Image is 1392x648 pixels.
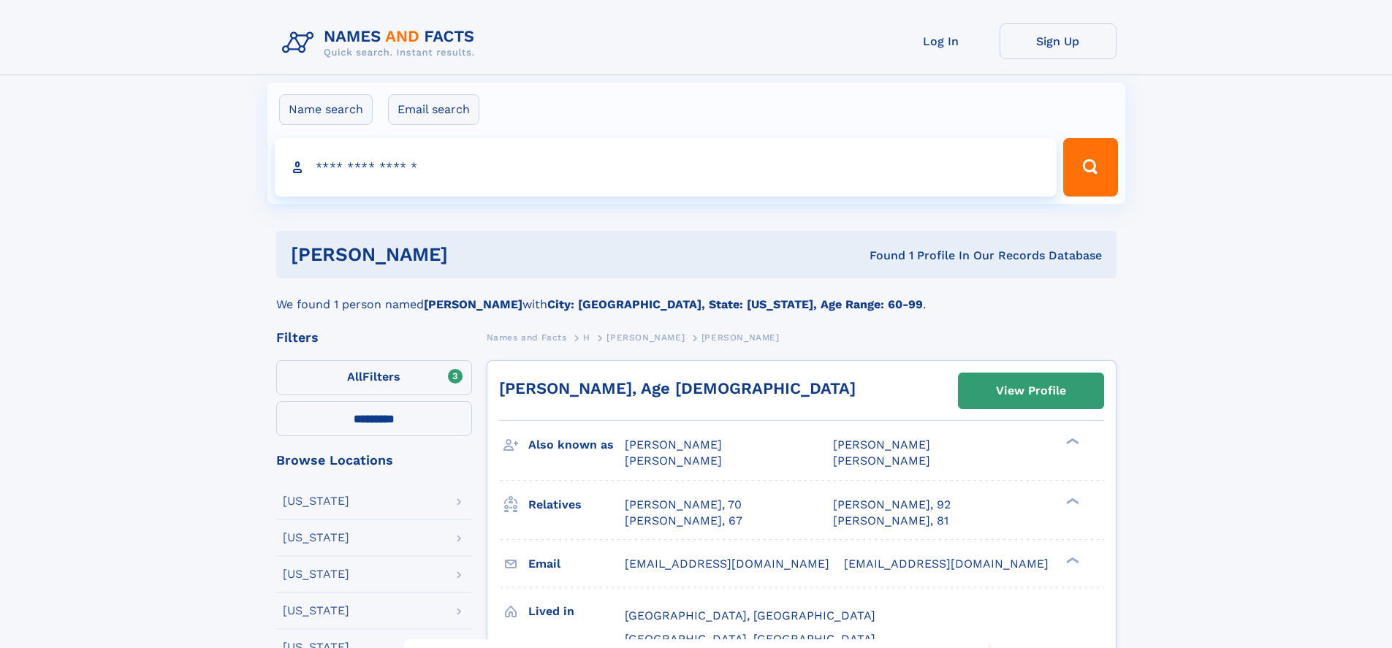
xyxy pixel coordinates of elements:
[1063,138,1117,197] button: Search Button
[1062,555,1080,565] div: ❯
[1000,23,1117,59] a: Sign Up
[499,379,856,397] a: [PERSON_NAME], Age [DEMOGRAPHIC_DATA]
[276,360,472,395] label: Filters
[276,331,472,344] div: Filters
[883,23,1000,59] a: Log In
[833,497,951,513] a: [PERSON_NAME], 92
[291,245,659,264] h1: [PERSON_NAME]
[625,454,722,468] span: [PERSON_NAME]
[283,568,349,580] div: [US_STATE]
[279,94,373,125] label: Name search
[276,454,472,467] div: Browse Locations
[583,328,590,346] a: H
[283,495,349,507] div: [US_STATE]
[283,605,349,617] div: [US_STATE]
[959,373,1103,408] a: View Profile
[606,332,685,343] span: [PERSON_NAME]
[833,454,930,468] span: [PERSON_NAME]
[583,332,590,343] span: H
[658,248,1102,264] div: Found 1 Profile In Our Records Database
[528,552,625,576] h3: Email
[528,492,625,517] h3: Relatives
[528,599,625,624] h3: Lived in
[625,438,722,451] span: [PERSON_NAME]
[275,138,1057,197] input: search input
[547,297,923,311] b: City: [GEOGRAPHIC_DATA], State: [US_STATE], Age Range: 60-99
[347,370,362,384] span: All
[276,278,1117,313] div: We found 1 person named with .
[996,374,1066,408] div: View Profile
[625,632,875,646] span: [GEOGRAPHIC_DATA], [GEOGRAPHIC_DATA]
[625,513,742,529] a: [PERSON_NAME], 67
[833,438,930,451] span: [PERSON_NAME]
[1062,437,1080,446] div: ❯
[606,328,685,346] a: [PERSON_NAME]
[276,23,487,63] img: Logo Names and Facts
[388,94,479,125] label: Email search
[283,532,349,544] div: [US_STATE]
[1062,496,1080,506] div: ❯
[844,557,1049,571] span: [EMAIL_ADDRESS][DOMAIN_NAME]
[833,513,948,529] a: [PERSON_NAME], 81
[424,297,522,311] b: [PERSON_NAME]
[487,328,567,346] a: Names and Facts
[701,332,780,343] span: [PERSON_NAME]
[625,609,875,622] span: [GEOGRAPHIC_DATA], [GEOGRAPHIC_DATA]
[625,497,742,513] a: [PERSON_NAME], 70
[528,432,625,457] h3: Also known as
[625,557,829,571] span: [EMAIL_ADDRESS][DOMAIN_NAME]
